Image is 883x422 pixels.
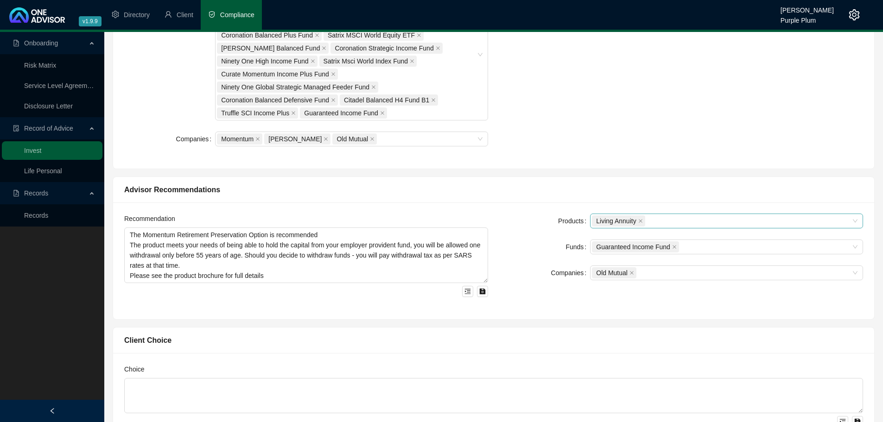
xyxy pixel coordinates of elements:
[24,147,41,154] a: Invest
[13,190,19,196] span: file-pdf
[24,125,73,132] span: Record of Advice
[217,43,329,54] span: Allan Gray Balanced Fund
[217,133,262,145] span: Momentum
[337,134,368,144] span: Old Mutual
[417,33,421,38] span: close
[177,11,193,19] span: Client
[217,82,378,93] span: Ninety One Global Strategic Managed Feeder Fund
[592,215,645,227] span: Living Annuity
[781,13,834,23] div: Purple Plum
[335,43,433,53] span: Coronation Strategic Income Fund
[124,227,488,283] textarea: The Momentum Retirement Preservation Option is recommended The product meets your needs of being ...
[304,108,378,118] span: Guaranteed Income Fund
[221,43,320,53] span: [PERSON_NAME] Balanced Fund
[629,271,634,275] span: close
[112,11,119,18] span: setting
[331,98,336,102] span: close
[638,219,643,223] span: close
[596,268,628,278] span: Old Mutual
[558,214,590,228] label: Products
[331,72,336,76] span: close
[221,134,254,144] span: Momentum
[311,59,315,63] span: close
[596,242,670,252] span: Guaranteed Income Fund
[24,167,62,175] a: Life Personal
[217,94,338,106] span: Coronation Balanced Defensive Fund
[13,40,19,46] span: file-pdf
[255,137,260,141] span: close
[319,56,417,67] span: Satrix Msci World Index Fund
[781,2,834,13] div: [PERSON_NAME]
[165,11,172,18] span: user
[551,265,591,280] label: Companies
[13,125,19,132] span: file-done
[220,11,254,19] span: Compliance
[221,69,329,79] span: Curate Momentum Income Plus Fund
[371,85,376,89] span: close
[124,184,863,195] div: Advisor Recommendations
[24,189,48,197] span: Records
[24,39,58,47] span: Onboarding
[221,82,369,92] span: Ninety One Global Strategic Managed Feeder Fund
[24,62,56,69] a: Risk Matrix
[344,95,429,105] span: Citadel Balanced H4 Fund B1
[49,408,56,414] span: left
[124,11,150,19] span: Directory
[264,133,330,145] span: Allan Gray
[208,11,216,18] span: safety
[300,107,387,119] span: Guaranteed Income Fund
[332,133,377,145] span: Old Mutual
[431,98,436,102] span: close
[221,108,289,118] span: Truffle SCI Income Plus
[221,95,329,105] span: Coronation Balanced Defensive Fund
[592,241,679,252] span: Guaranteed Income Fund
[596,216,636,226] span: Living Annuity
[217,30,322,41] span: Coronation Balanced Plus Fund
[370,137,375,141] span: close
[324,56,408,66] span: Satrix Msci World Index Fund
[380,111,385,115] span: close
[315,33,319,38] span: close
[24,82,96,89] a: Service Level Agreement
[565,239,590,254] label: Funds
[592,267,636,278] span: Old Mutual
[268,134,322,144] span: [PERSON_NAME]
[464,288,471,295] span: menu-unfold
[24,102,73,110] a: Disclosure Letter
[217,107,298,119] span: Truffle SCI Income Plus
[176,132,216,146] label: Companies
[79,16,102,26] span: v1.9.9
[124,334,863,346] div: Client Choice
[9,7,65,23] img: 2df55531c6924b55f21c4cf5d4484680-logo-light.svg
[672,245,677,249] span: close
[217,69,338,80] span: Curate Momentum Income Plus Fund
[291,111,296,115] span: close
[221,56,308,66] span: Ninety One High Income Fund
[340,94,438,106] span: Citadel Balanced H4 Fund B1
[324,137,328,141] span: close
[217,56,317,67] span: Ninety One High Income Fund
[124,364,151,374] label: Choice
[849,9,860,20] span: setting
[124,214,182,224] label: Recommendation
[479,288,486,295] span: save
[324,30,424,41] span: Satrix MSCI World Equity ETF
[328,30,415,40] span: Satrix MSCI World Equity ETF
[24,212,48,219] a: Records
[436,46,440,50] span: close
[221,30,313,40] span: Coronation Balanced Plus Fund
[410,59,414,63] span: close
[322,46,326,50] span: close
[330,43,442,54] span: Coronation Strategic Income Fund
